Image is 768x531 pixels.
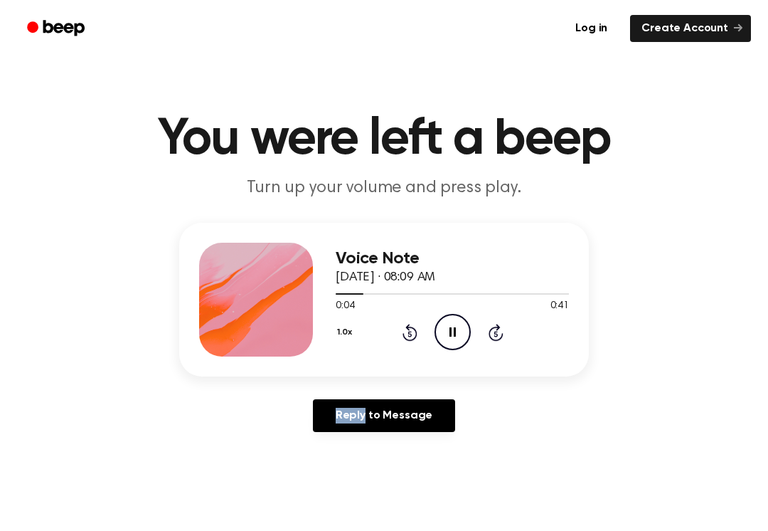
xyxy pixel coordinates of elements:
a: Beep [17,15,97,43]
a: Reply to Message [313,399,455,432]
span: 0:41 [550,299,569,314]
a: Create Account [630,15,751,42]
span: [DATE] · 08:09 AM [336,271,435,284]
a: Log in [561,12,622,45]
span: 0:04 [336,299,354,314]
button: 1.0x [336,320,357,345]
p: Turn up your volume and press play. [111,177,657,200]
h3: Voice Note [336,249,569,268]
h1: You were left a beep [20,114,748,165]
